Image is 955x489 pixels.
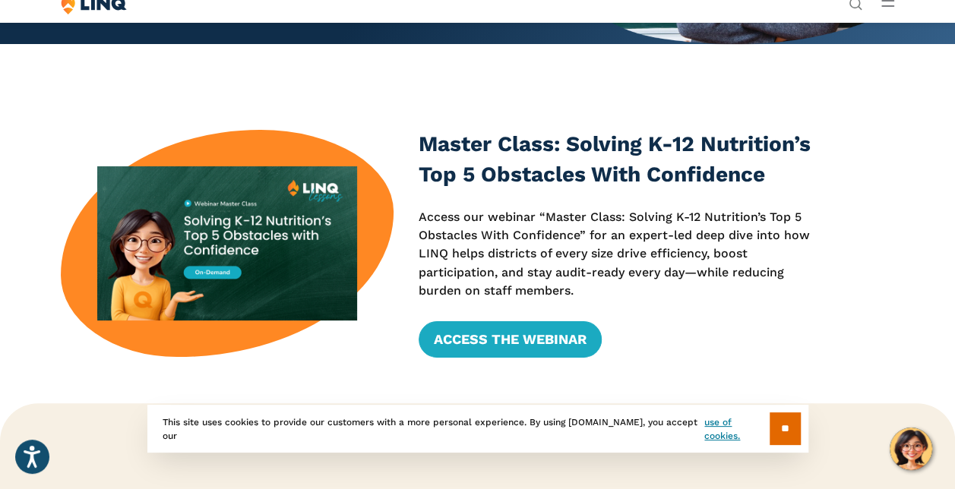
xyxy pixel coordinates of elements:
p: Access our webinar “Master Class: Solving K-12 Nutrition’s Top 5 Obstacles With Confidence” for a... [419,208,823,301]
div: This site uses cookies to provide our customers with a more personal experience. By using [DOMAIN... [147,405,808,453]
button: Hello, have a question? Let’s chat. [890,427,932,470]
a: use of cookies. [704,415,769,443]
a: Access the Webinar [419,321,602,358]
h3: Master Class: Solving K-12 Nutrition’s Top 5 Obstacles With Confidence [419,129,823,190]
